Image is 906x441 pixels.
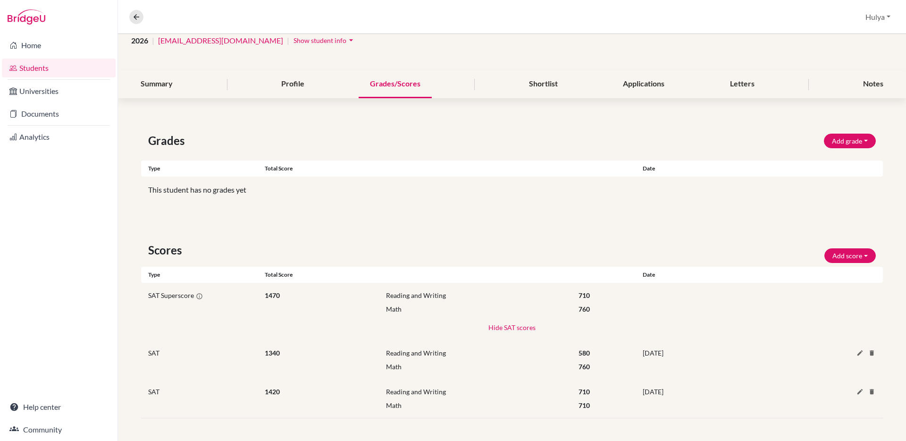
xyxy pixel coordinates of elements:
div: Letters [719,70,766,98]
div: Math [379,400,571,410]
div: Summary [129,70,184,98]
a: Home [2,36,116,55]
div: 710 [571,290,636,300]
span: Grades [148,132,188,149]
div: 710 [571,400,636,410]
span: Show student info [294,36,346,44]
button: Hulya [861,8,895,26]
span: | [152,35,154,46]
div: Math [379,304,571,314]
div: SAT Superscore [141,290,265,314]
a: Universities [2,82,116,101]
img: Bridge-U [8,9,45,25]
div: Reading and Writing [379,348,571,358]
a: Help center [2,398,116,416]
div: Total score [265,271,636,279]
i: arrow_drop_down [346,35,356,45]
span: | [287,35,289,46]
a: Analytics [2,127,116,146]
div: SAT [141,348,265,372]
button: Add grade [824,134,876,148]
div: 1470 [265,290,386,314]
div: Math [379,362,571,372]
a: [EMAIL_ADDRESS][DOMAIN_NAME] [158,35,283,46]
div: Reading and Writing [379,387,571,397]
p: This student has no grades yet [148,184,876,195]
div: Grades/Scores [359,70,432,98]
span: 2026 [131,35,148,46]
a: Students [2,59,116,77]
button: Show student infoarrow_drop_down [293,33,356,48]
div: 710 [571,387,636,397]
div: Profile [270,70,316,98]
a: Community [2,420,116,439]
button: Hide SAT scores [488,322,536,333]
div: Notes [852,70,895,98]
div: 760 [571,304,636,314]
span: Scores [148,242,185,259]
div: [DATE] [636,387,849,410]
div: [DATE] [636,348,849,372]
div: Date [636,164,821,173]
div: 1420 [265,387,386,410]
div: Applications [612,70,676,98]
div: 1340 [265,348,386,372]
div: Shortlist [518,70,569,98]
div: Reading and Writing [379,290,571,300]
div: 580 [571,348,636,358]
div: SAT [141,387,265,410]
div: Type [141,164,265,173]
div: Type [141,271,265,279]
div: 760 [571,362,636,372]
button: Add score [824,248,876,263]
div: Total score [265,164,636,173]
a: Documents [2,104,116,123]
div: Date [636,271,759,279]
